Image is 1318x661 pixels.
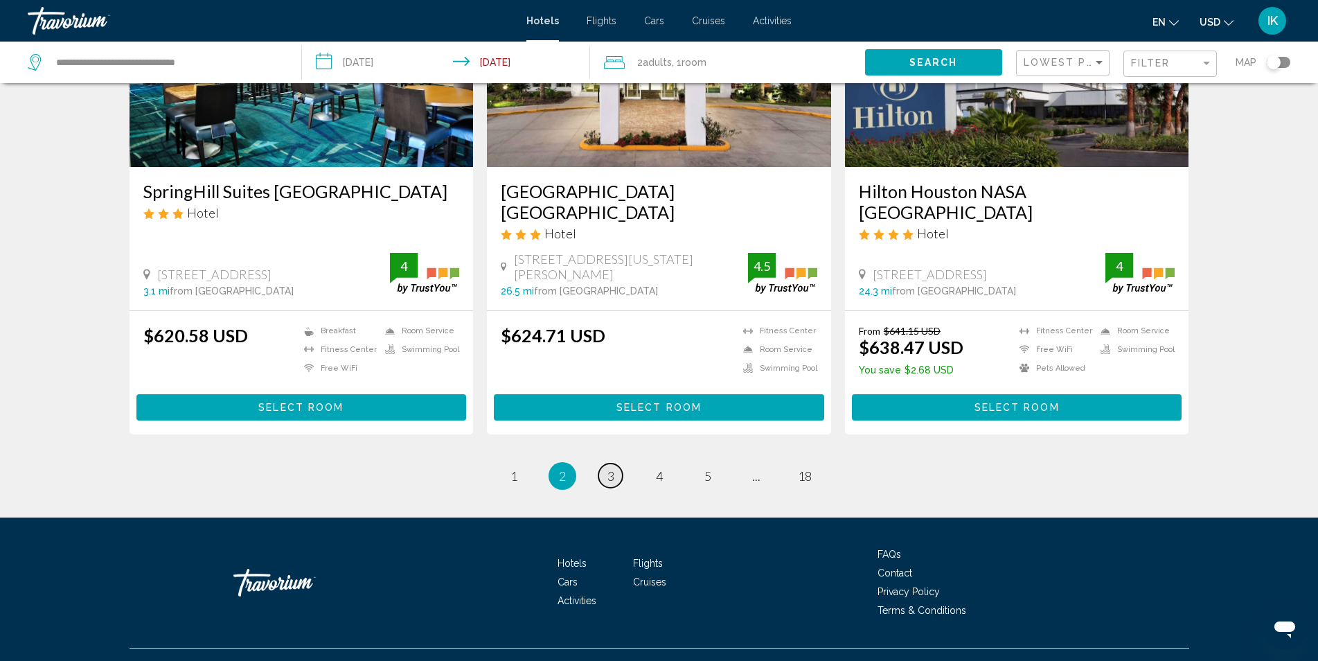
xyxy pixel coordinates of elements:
a: SpringHill Suites [GEOGRAPHIC_DATA] [143,181,460,202]
a: Travorium [233,562,372,603]
li: Fitness Center [297,344,378,355]
li: Fitness Center [1013,325,1094,337]
span: from [GEOGRAPHIC_DATA] [892,285,1016,297]
li: Room Service [736,344,817,355]
a: Select Room [852,398,1182,413]
div: 4 [1105,258,1133,274]
li: Swimming Pool [1094,344,1175,355]
span: From [859,325,880,337]
span: Lowest Price [1024,57,1113,68]
span: 26.5 mi [501,285,534,297]
li: Fitness Center [736,325,817,337]
span: 1 [510,468,517,484]
a: FAQs [878,549,901,560]
li: Free WiFi [297,362,378,374]
img: trustyou-badge.svg [1105,253,1175,294]
a: Activities [558,595,596,606]
ins: $624.71 USD [501,325,605,346]
del: $641.15 USD [884,325,941,337]
span: Adults [643,57,672,68]
button: Toggle map [1256,56,1290,69]
img: trustyou-badge.svg [390,253,459,294]
a: Terms & Conditions [878,605,966,616]
button: Travelers: 2 adults, 0 children [590,42,864,83]
span: Select Room [616,403,702,414]
li: Free WiFi [1013,344,1094,355]
a: Cars [644,15,664,26]
li: Swimming Pool [736,362,817,374]
span: Search [909,58,958,69]
a: Select Room [136,398,467,413]
span: Filter [1131,58,1170,69]
a: Cruises [692,15,725,26]
a: Contact [878,567,912,579]
button: User Menu [1254,6,1290,35]
span: Hotel [917,226,949,241]
span: 2 [559,468,566,484]
button: Search [865,49,1002,75]
a: Flights [587,15,616,26]
span: 2 [637,53,672,72]
div: 3 star Hotel [501,226,817,241]
button: Change currency [1200,12,1234,32]
span: Map [1236,53,1256,72]
a: Hotels [558,558,587,569]
li: Swimming Pool [378,344,459,355]
button: Select Room [852,394,1182,420]
a: [GEOGRAPHIC_DATA] [GEOGRAPHIC_DATA] [501,181,817,222]
span: IK [1267,14,1278,28]
p: $2.68 USD [859,364,963,376]
a: Hilton Houston NASA [GEOGRAPHIC_DATA] [859,181,1175,222]
span: Hotel [187,205,219,220]
a: Select Room [494,398,824,413]
span: [STREET_ADDRESS] [873,267,987,282]
a: Cars [558,576,578,588]
span: [STREET_ADDRESS][US_STATE][PERSON_NAME] [514,252,748,282]
button: Change language [1152,12,1179,32]
a: Flights [633,558,663,569]
span: 18 [798,468,812,484]
iframe: Button to launch messaging window [1263,606,1307,650]
span: ... [752,468,760,484]
div: 4 star Hotel [859,226,1175,241]
div: 4.5 [748,258,776,274]
span: from [GEOGRAPHIC_DATA] [534,285,658,297]
li: Room Service [378,325,459,337]
button: Check-in date: Nov 2, 2025 Check-out date: Nov 7, 2025 [302,42,590,83]
button: Select Room [136,394,467,420]
span: Select Room [974,403,1060,414]
a: Hotels [526,15,559,26]
span: from [GEOGRAPHIC_DATA] [170,285,294,297]
span: en [1152,17,1166,28]
li: Pets Allowed [1013,362,1094,374]
span: Select Room [258,403,344,414]
img: trustyou-badge.svg [748,253,817,294]
span: 24.3 mi [859,285,892,297]
span: 3 [607,468,614,484]
ins: $638.47 USD [859,337,963,358]
ul: Pagination [130,462,1189,490]
span: [STREET_ADDRESS] [157,267,271,282]
span: Room [682,57,706,68]
button: Select Room [494,394,824,420]
a: Activities [753,15,792,26]
mat-select: Sort by [1024,58,1105,69]
span: 3.1 mi [143,285,170,297]
span: USD [1200,17,1220,28]
a: Cruises [633,576,666,588]
span: Privacy Policy [878,586,940,597]
span: 4 [656,468,663,484]
span: You save [859,364,901,376]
